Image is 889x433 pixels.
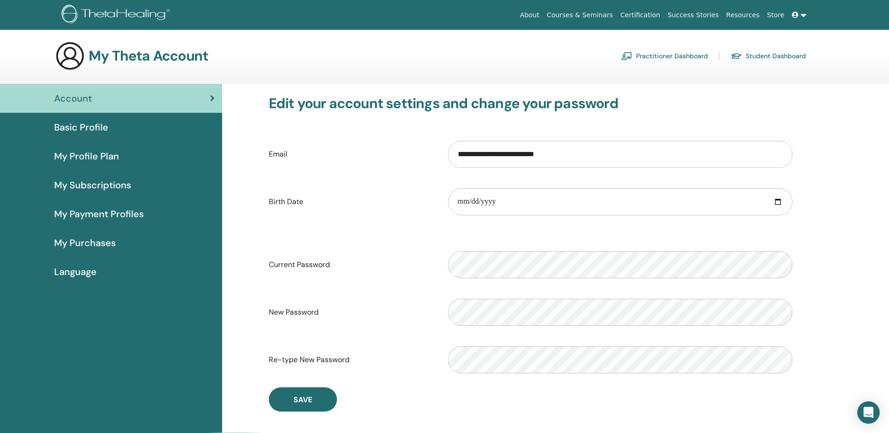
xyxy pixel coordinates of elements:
[262,303,441,321] label: New Password
[54,178,131,192] span: My Subscriptions
[731,48,806,63] a: Student Dashboard
[262,351,441,369] label: Re-type New Password
[857,401,880,424] div: Open Intercom Messenger
[621,48,708,63] a: Practitioner Dashboard
[262,256,441,274] label: Current Password
[54,149,119,163] span: My Profile Plan
[62,5,173,26] img: logo.png
[543,7,617,24] a: Courses & Seminars
[54,120,108,134] span: Basic Profile
[616,7,664,24] a: Certification
[55,41,85,71] img: generic-user-icon.jpg
[763,7,788,24] a: Store
[621,52,632,60] img: chalkboard-teacher.svg
[269,95,792,112] h3: Edit your account settings and change your password
[269,387,337,412] button: Save
[294,395,312,405] span: Save
[54,207,144,221] span: My Payment Profiles
[731,52,742,60] img: graduation-cap.svg
[89,48,208,64] h3: My Theta Account
[54,91,92,105] span: Account
[54,236,116,250] span: My Purchases
[262,193,441,211] label: Birth Date
[54,265,97,279] span: Language
[516,7,543,24] a: About
[262,145,441,163] label: Email
[722,7,763,24] a: Resources
[664,7,722,24] a: Success Stories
